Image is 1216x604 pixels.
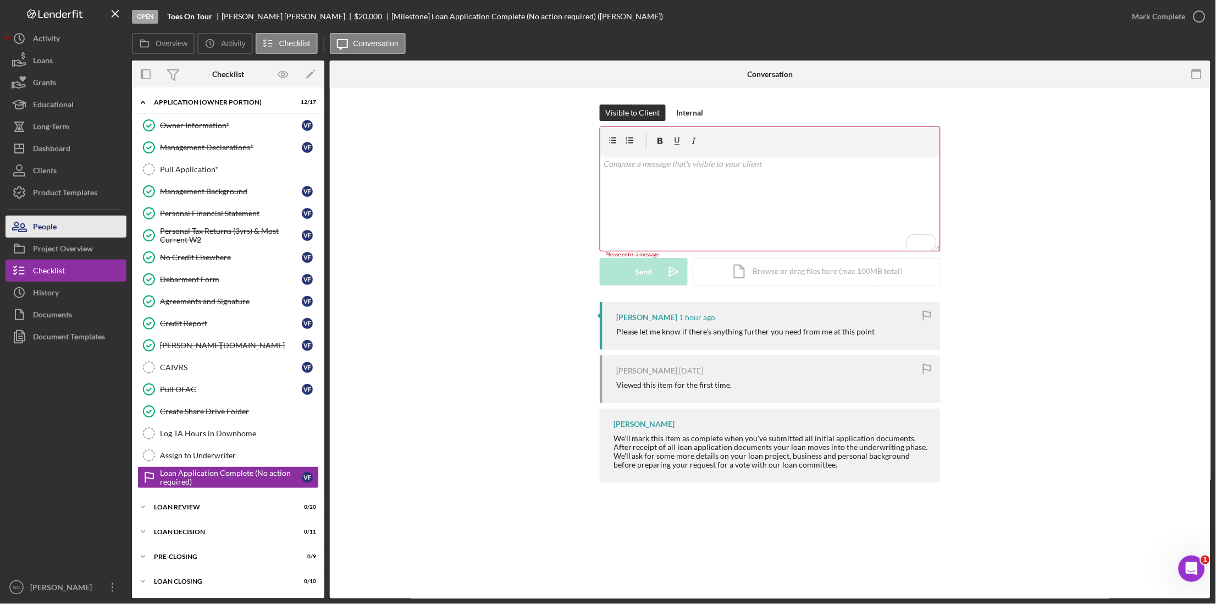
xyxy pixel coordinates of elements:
[302,208,313,219] div: V F
[33,138,70,162] div: Dashboard
[154,529,289,535] div: LOAN DECISION
[137,466,319,488] a: Loan Application Complete (No action required)VF
[296,578,316,585] div: 0 / 10
[1121,6,1211,28] button: Mark Complete
[132,10,158,24] div: Open
[5,260,126,282] button: Checklist
[33,216,57,240] div: People
[137,246,319,268] a: No Credit ElsewhereVF
[616,381,732,389] div: Viewed this item for the first time.
[302,296,313,307] div: V F
[256,33,318,54] button: Checklist
[137,400,319,422] a: Create Share Drive Folder
[137,290,319,312] a: Agreements and SignatureVF
[160,121,302,130] div: Owner Information*
[33,260,65,284] div: Checklist
[137,202,319,224] a: Personal Financial StatementVF
[5,216,126,238] a: People
[296,504,316,510] div: 0 / 20
[154,553,289,560] div: PRE-CLOSING
[5,94,126,116] button: Educational
[5,282,126,304] button: History
[330,33,406,54] button: Conversation
[137,114,319,136] a: Owner Information*VF
[137,356,319,378] a: CAIVRSVF
[616,327,875,336] div: Please let me know if there’s anything further you need from me at this point
[160,407,318,416] div: Create Share Drive Folder
[160,275,302,284] div: Debarment Form
[679,313,716,322] time: 2025-10-03 15:19
[279,39,311,48] label: Checklist
[5,50,126,72] button: Loans
[748,70,793,79] div: Conversation
[160,165,318,174] div: Pull Application*
[137,422,319,444] a: Log TA Hours in Downhome
[167,12,212,21] b: Toes On Tour
[613,434,930,469] div: We'll mark this item as complete when you've submitted all initial application documents. After r...
[5,28,126,50] button: Activity
[600,258,688,285] button: Send
[605,105,660,121] div: Visible to Client
[1201,556,1210,564] span: 1
[160,253,302,262] div: No Credit Elsewhere
[222,12,355,21] div: [PERSON_NAME] [PERSON_NAME]
[5,138,126,160] button: Dashboard
[1132,6,1186,28] div: Mark Complete
[27,576,99,601] div: [PERSON_NAME]
[616,313,678,322] div: [PERSON_NAME]
[613,420,675,429] div: [PERSON_NAME]
[137,268,319,290] a: Debarment FormVF
[5,304,126,326] button: Documents
[302,252,313,263] div: V F
[5,326,126,348] button: Document Templates
[5,182,126,204] button: Product Templates
[635,258,653,285] div: Send
[197,33,252,54] button: Activity
[160,143,302,152] div: Management Declarations*
[33,50,53,74] div: Loans
[160,341,302,350] div: [PERSON_NAME][DOMAIN_NAME]
[160,385,302,394] div: Pull OFAC
[33,238,93,262] div: Project Overview
[1179,556,1205,582] iframe: Intercom live chat
[5,160,126,182] button: Clients
[212,70,244,79] div: Checklist
[302,340,313,351] div: V F
[160,187,302,196] div: Management Background
[160,469,302,486] div: Loan Application Complete (No action required)
[5,116,126,138] button: Long-Term
[221,39,245,48] label: Activity
[154,578,289,585] div: LOAN CLOSING
[33,326,105,350] div: Document Templates
[302,362,313,373] div: V F
[616,366,678,375] div: [PERSON_NAME]
[132,33,195,54] button: Overview
[5,238,126,260] button: Project Overview
[33,72,56,96] div: Grants
[137,312,319,334] a: Credit ReportVF
[677,105,704,121] div: Internal
[600,251,941,258] div: Please enter a message
[302,142,313,153] div: V F
[156,39,187,48] label: Overview
[671,105,709,121] button: Internal
[160,227,302,244] div: Personal Tax Returns (3yrs) & Most Current W2
[160,297,302,306] div: Agreements and Signature
[160,363,302,372] div: CAIVRS
[600,155,940,251] div: To enrich screen reader interactions, please activate Accessibility in Grammarly extension settings
[5,72,126,94] button: Grants
[33,160,57,184] div: Clients
[302,120,313,131] div: V F
[160,319,302,328] div: Credit Report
